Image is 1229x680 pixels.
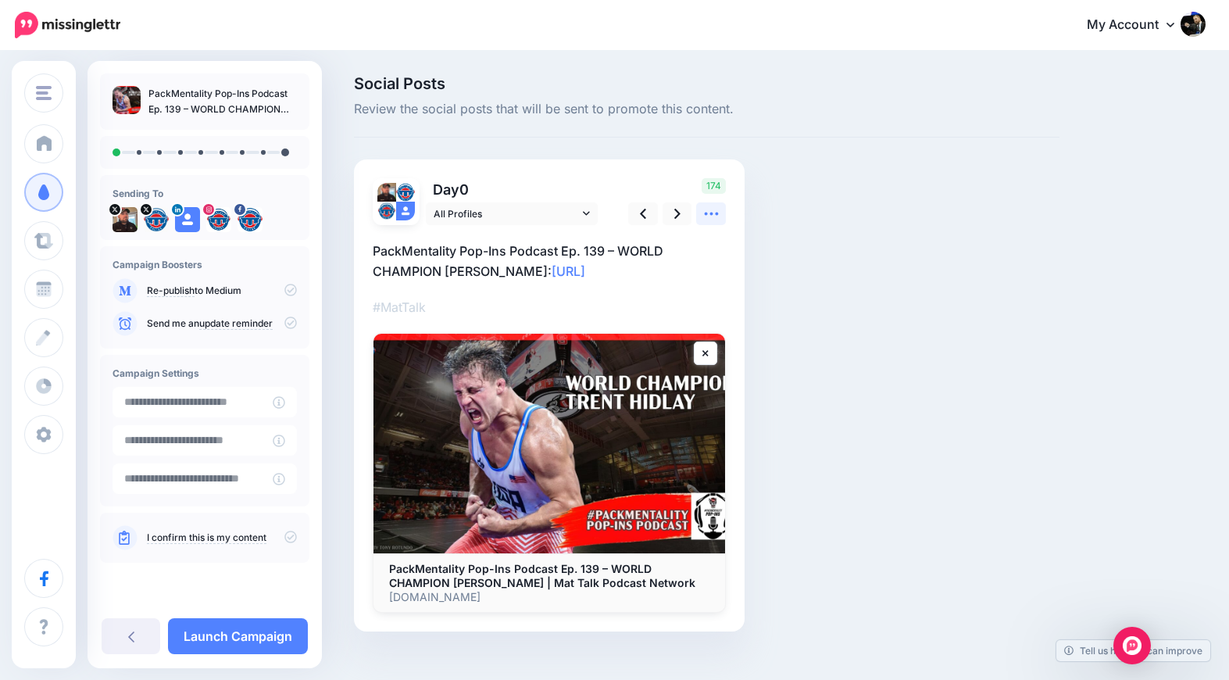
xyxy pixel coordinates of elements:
[377,202,396,220] img: 50481792_585712795175964_6146861777041752064_n-bsa99259.jpg
[113,259,297,270] h4: Campaign Boosters
[113,188,297,199] h4: Sending To
[144,207,169,232] img: wt4_mFn9-29022.png
[148,86,297,117] p: PackMentality Pop-Ins Podcast Ep. 139 – WORLD CHAMPION [PERSON_NAME]
[199,317,273,330] a: update reminder
[434,206,579,222] span: All Profiles
[113,86,141,114] img: a28975ef9f6c9a7902f9988fbb226449_thumb.jpg
[702,178,726,194] span: 174
[147,531,266,544] a: I confirm this is my content
[552,263,585,279] a: [URL]
[354,99,1059,120] span: Review the social posts that will be sent to promote this content.
[426,202,598,225] a: All Profiles
[389,562,695,589] b: PackMentality Pop-Ins Podcast Ep. 139 – WORLD CHAMPION [PERSON_NAME] | Mat Talk Podcast Network
[373,334,725,553] img: PackMentality Pop-Ins Podcast Ep. 139 – WORLD CHAMPION Trent Hidlay | Mat Talk Podcast Network
[354,76,1059,91] span: Social Posts
[377,183,396,202] img: l5uYu1mq-21073.jpg
[396,183,415,202] img: wt4_mFn9-29022.png
[396,202,415,220] img: user_default_image.png
[147,285,195,297] a: Re-publish
[238,207,263,232] img: 10483259_427358647405239_5697733704378471543_o-bsa99778.png
[113,207,138,232] img: l5uYu1mq-21073.jpg
[15,12,120,38] img: Missinglettr
[175,207,200,232] img: user_default_image.png
[426,178,600,201] p: Day
[147,284,297,298] p: to Medium
[1056,640,1210,661] a: Tell us how we can improve
[1113,627,1151,664] div: Open Intercom Messenger
[459,181,469,198] span: 0
[206,207,231,232] img: 50481792_585712795175964_6146861777041752064_n-bsa99259.jpg
[113,367,297,379] h4: Campaign Settings
[147,317,297,331] p: Send me an
[373,297,726,317] p: #MatTalk
[373,241,726,281] p: PackMentality Pop-Ins Podcast Ep. 139 – WORLD CHAMPION [PERSON_NAME]:
[1071,6,1206,45] a: My Account
[36,86,52,100] img: menu.png
[389,590,709,604] p: [DOMAIN_NAME]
